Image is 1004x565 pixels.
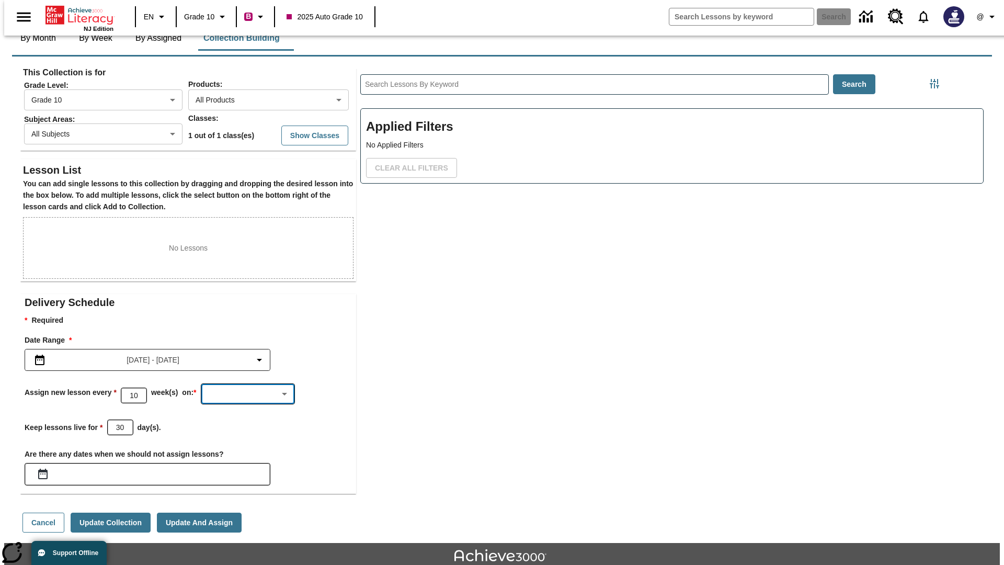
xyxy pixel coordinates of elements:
h6: You can add single lessons to this collection by dragging and dropping the desired lesson into th... [23,178,353,213]
button: Collection Building [195,26,288,51]
div: Home [45,4,113,32]
p: Required [25,315,356,326]
button: By Month [12,26,64,51]
div: Collections [4,52,344,542]
input: search field [669,8,814,25]
button: Cancel [22,513,64,533]
button: By Week [70,26,122,51]
input: Please choose a number between 1 and 10 [121,381,146,409]
button: Update And Assign [157,513,242,533]
a: Notifications [910,3,937,30]
button: Grade: Grade 10, Select a grade [180,7,233,26]
span: Support Offline [53,549,98,557]
h3: Are there any dates when we should not assign lessons? [25,449,356,460]
button: Choose Dates [32,464,53,484]
span: Grade Level : [24,81,187,89]
div: Please choose a number between 1 and 10 [121,388,147,403]
button: Search [833,74,875,95]
svg: Collapse Date Range Filter [253,354,266,366]
button: By Assigned [127,26,190,51]
div: Please choose a number between 1 and 30 [107,420,133,435]
button: Boost Class color is violet red. Change class color [240,7,271,26]
h3: Assign new lesson every [25,387,117,399]
span: Classes : [188,114,219,122]
h2: Delivery Schedule [25,294,356,311]
button: Select the date range menu item [29,354,266,366]
h3: Keep lessons live for [25,422,103,434]
button: Language: EN, Select a language [139,7,173,26]
span: [DATE] - [DATE] [127,355,179,366]
button: Show Classes [281,126,348,146]
span: Products : [188,80,222,88]
h2: Lesson List [23,162,353,178]
div: Grade 10 [24,89,182,110]
h3: Date Range [25,335,356,346]
input: Please choose a number between 1 and 30 [108,414,133,442]
a: Data Center [853,3,882,31]
span: NJ Edition [84,26,113,32]
p: week(s) [151,387,178,399]
div: Applied Filters [360,108,984,184]
h3: day(s). [138,422,161,434]
button: Open side menu [8,2,39,32]
span: 2025 Auto Grade 10 [287,12,362,22]
span: B [246,10,251,23]
p: No Applied Filters [366,140,978,151]
button: Filters Side menu [924,73,945,94]
button: Update Collection [71,513,151,533]
span: EN [144,12,154,22]
input: Search Lessons By Keyword [361,75,828,94]
h6: This Collection is for [23,65,353,80]
p: 1 out of 1 class(es) [188,130,254,141]
a: Home [45,5,113,26]
input: No dates selected [58,460,270,488]
button: Profile/Settings [971,7,1004,26]
img: Avatar [943,6,964,27]
div: All Products [188,89,349,110]
div: Search [344,52,992,542]
h2: Applied Filters [366,114,978,140]
span: Subject Areas : [24,115,187,123]
span: Grade 10 [184,12,214,22]
a: Resource Center, Will open in new tab [882,3,910,31]
span: @ [976,12,984,22]
div: All Subjects [24,123,182,144]
p: No Lessons [169,243,208,254]
h3: on: [182,387,196,399]
button: Select a new avatar [937,3,971,30]
button: Support Offline [31,541,107,565]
